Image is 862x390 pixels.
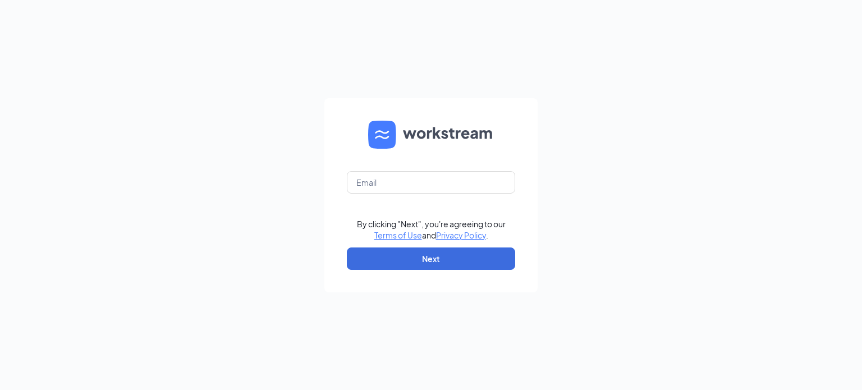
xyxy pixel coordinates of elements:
[368,121,494,149] img: WS logo and Workstream text
[436,230,486,240] a: Privacy Policy
[347,247,515,270] button: Next
[347,171,515,194] input: Email
[357,218,506,241] div: By clicking "Next", you're agreeing to our and .
[374,230,422,240] a: Terms of Use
